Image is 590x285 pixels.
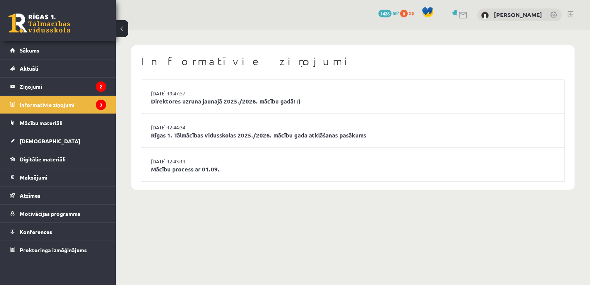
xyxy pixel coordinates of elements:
h1: Informatīvie ziņojumi [141,55,565,68]
span: Digitālie materiāli [20,156,66,163]
a: Aktuāli [10,59,106,77]
a: Informatīvie ziņojumi3 [10,96,106,114]
span: mP [393,10,399,16]
a: Mācību process ar 01.09. [151,165,555,174]
a: Rīgas 1. Tālmācības vidusskola [8,14,70,33]
a: Maksājumi [10,168,106,186]
a: Atzīmes [10,187,106,204]
a: [DATE] 12:43:11 [151,158,209,165]
legend: Informatīvie ziņojumi [20,96,106,114]
i: 3 [96,100,106,110]
a: Rīgas 1. Tālmācības vidusskolas 2025./2026. mācību gada atklāšanas pasākums [151,131,555,140]
span: 1426 [378,10,392,17]
a: [DATE] 12:44:34 [151,124,209,131]
a: Ziņojumi2 [10,78,106,95]
span: 0 [400,10,408,17]
legend: Maksājumi [20,168,106,186]
a: Mācību materiāli [10,114,106,132]
a: [DEMOGRAPHIC_DATA] [10,132,106,150]
a: 1426 mP [378,10,399,16]
span: Aktuāli [20,65,38,72]
i: 2 [96,81,106,92]
a: [PERSON_NAME] [494,11,542,19]
span: Mācību materiāli [20,119,63,126]
span: Konferences [20,228,52,235]
a: Konferences [10,223,106,241]
a: 0 xp [400,10,418,16]
img: Ņikita Koroļovs [481,12,489,19]
span: Motivācijas programma [20,210,81,217]
legend: Ziņojumi [20,78,106,95]
a: Motivācijas programma [10,205,106,222]
span: Sākums [20,47,39,54]
span: Atzīmes [20,192,41,199]
a: [DATE] 19:47:57 [151,90,209,97]
a: Sākums [10,41,106,59]
a: Proktoringa izmēģinājums [10,241,106,259]
span: xp [409,10,414,16]
a: Digitālie materiāli [10,150,106,168]
a: Direktores uzruna jaunajā 2025./2026. mācību gadā! :) [151,97,555,106]
span: [DEMOGRAPHIC_DATA] [20,137,80,144]
span: Proktoringa izmēģinājums [20,246,87,253]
